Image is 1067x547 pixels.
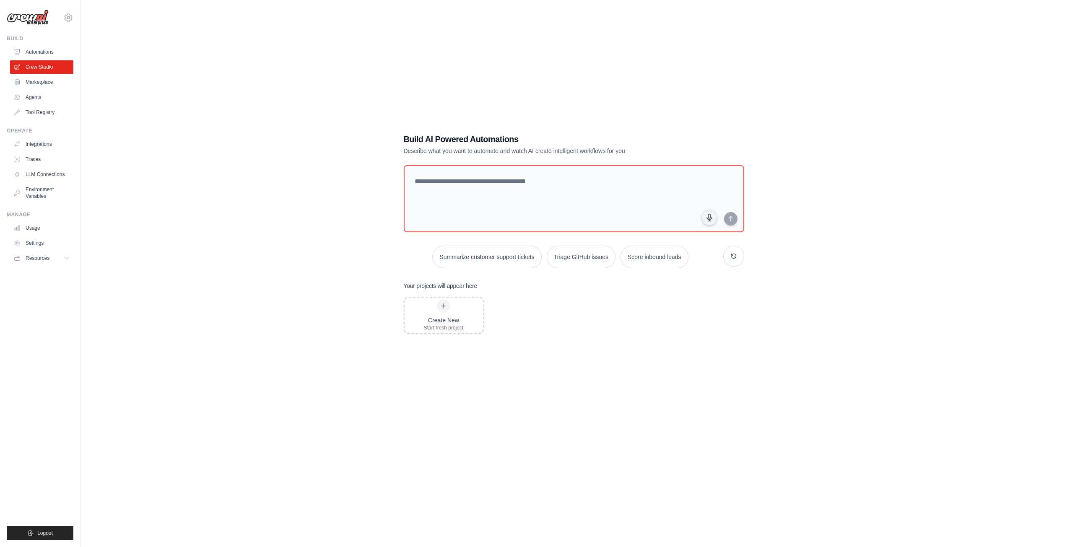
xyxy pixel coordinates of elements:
[10,91,73,104] a: Agents
[10,236,73,250] a: Settings
[404,147,685,155] p: Describe what you want to automate and watch AI create intelligent workflows for you
[10,106,73,119] a: Tool Registry
[723,246,744,267] button: Get new suggestions
[424,324,464,331] div: Start fresh project
[404,282,478,290] h3: Your projects will appear here
[547,246,615,268] button: Triage GitHub issues
[404,133,685,145] h1: Build AI Powered Automations
[10,153,73,166] a: Traces
[10,45,73,59] a: Automations
[701,210,717,226] button: Click to speak your automation idea
[7,526,73,540] button: Logout
[37,530,53,537] span: Logout
[10,60,73,74] a: Crew Studio
[7,127,73,134] div: Operate
[7,10,49,26] img: Logo
[10,183,73,203] a: Environment Variables
[424,316,464,324] div: Create New
[432,246,541,268] button: Summarize customer support tickets
[10,75,73,89] a: Marketplace
[7,211,73,218] div: Manage
[7,35,73,42] div: Build
[10,168,73,181] a: LLM Connections
[10,221,73,235] a: Usage
[10,137,73,151] a: Integrations
[620,246,688,268] button: Score inbound leads
[10,251,73,265] button: Resources
[26,255,49,262] span: Resources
